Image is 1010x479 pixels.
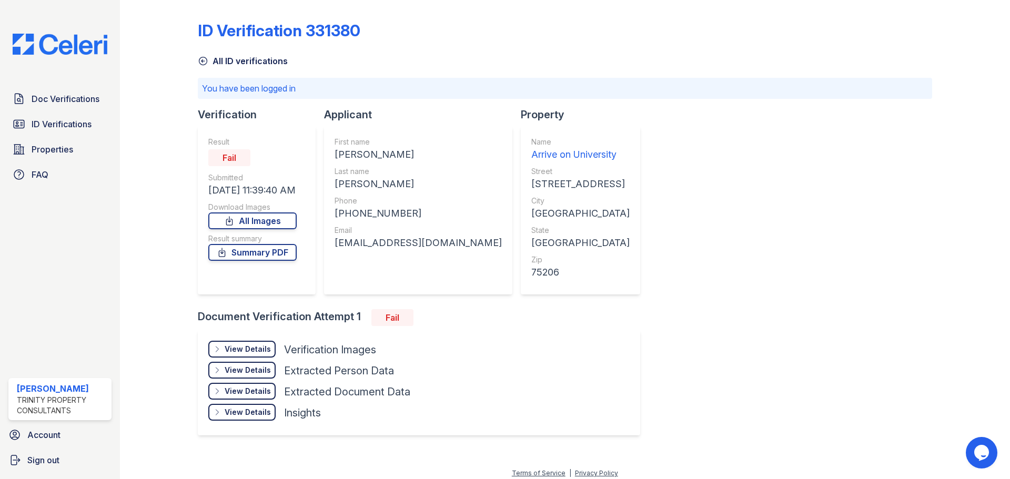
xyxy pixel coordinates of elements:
div: Verification Images [284,342,376,357]
a: Name Arrive on University [531,137,630,162]
div: [GEOGRAPHIC_DATA] [531,236,630,250]
a: Properties [8,139,112,160]
div: | [569,469,571,477]
div: ID Verification 331380 [198,21,360,40]
div: Extracted Person Data [284,363,394,378]
div: Insights [284,405,321,420]
div: Phone [335,196,502,206]
a: Doc Verifications [8,88,112,109]
div: Fail [208,149,250,166]
div: [EMAIL_ADDRESS][DOMAIN_NAME] [335,236,502,250]
div: View Details [225,365,271,375]
iframe: chat widget [966,437,999,468]
div: View Details [225,386,271,396]
span: Sign out [27,454,59,466]
div: View Details [225,344,271,354]
div: Result summary [208,233,297,244]
div: Trinity Property Consultants [17,395,107,416]
p: You have been logged in [202,82,928,95]
span: Doc Verifications [32,93,99,105]
a: ID Verifications [8,114,112,135]
span: Properties [32,143,73,156]
div: State [531,225,630,236]
div: Submitted [208,172,297,183]
div: Download Images [208,202,297,212]
div: Street [531,166,630,177]
div: Result [208,137,297,147]
div: Email [335,225,502,236]
div: Fail [371,309,413,326]
a: All Images [208,212,297,229]
span: ID Verifications [32,118,92,130]
div: [GEOGRAPHIC_DATA] [531,206,630,221]
div: [DATE] 11:39:40 AM [208,183,297,198]
div: Applicant [324,107,521,122]
a: Summary PDF [208,244,297,261]
span: FAQ [32,168,48,181]
div: Last name [335,166,502,177]
a: FAQ [8,164,112,185]
div: City [531,196,630,206]
div: Name [531,137,630,147]
div: [PERSON_NAME] [17,382,107,395]
div: [PERSON_NAME] [335,177,502,191]
div: Document Verification Attempt 1 [198,309,649,326]
div: View Details [225,407,271,417]
div: Property [521,107,649,122]
div: Zip [531,254,630,265]
div: Arrive on University [531,147,630,162]
div: Verification [198,107,324,122]
div: 75206 [531,265,630,280]
div: [PHONE_NUMBER] [335,206,502,221]
a: Privacy Policy [575,469,618,477]
div: [STREET_ADDRESS] [531,177,630,191]
a: Sign out [4,450,116,471]
a: Account [4,424,116,445]
a: Terms of Service [512,469,565,477]
span: Account [27,429,60,441]
img: CE_Logo_Blue-a8612792a0a2168367f1c8372b55b34899dd931a85d93a1a3d3e32e68fde9ad4.png [4,34,116,55]
a: All ID verifications [198,55,288,67]
div: [PERSON_NAME] [335,147,502,162]
div: Extracted Document Data [284,384,410,399]
div: First name [335,137,502,147]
